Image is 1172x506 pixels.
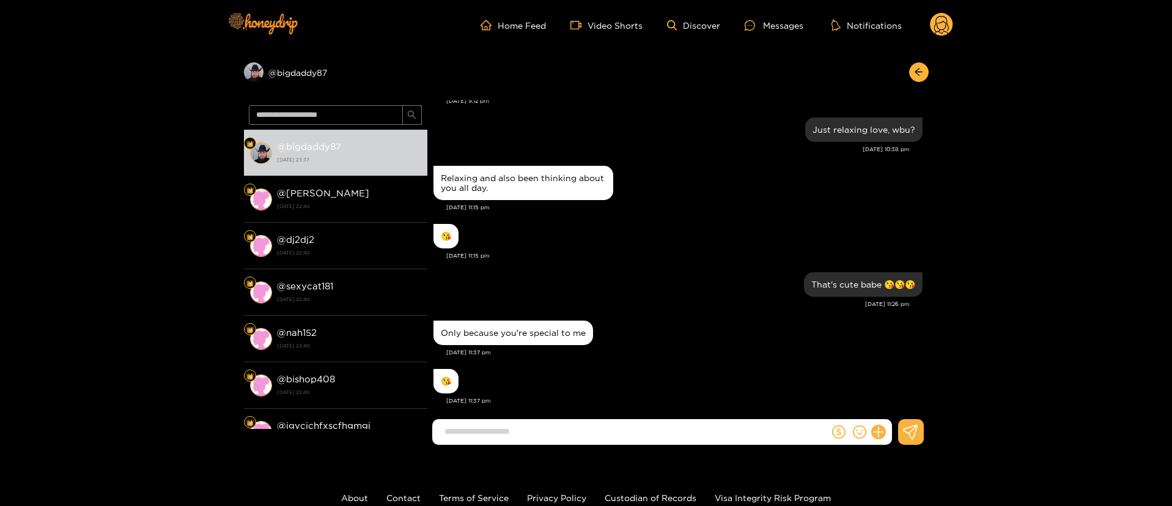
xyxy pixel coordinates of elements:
img: Fan Level [246,187,254,194]
strong: [DATE] 22:40 [277,294,421,305]
img: conversation [250,421,272,443]
div: 😘 [441,231,451,241]
div: Relaxing and also been thinking about you all day. [441,173,606,193]
a: Terms of Service [439,493,509,502]
strong: @ jgvcjchfxscfhgmgj [277,420,370,431]
div: Just relaxing love, wbu? [813,125,915,135]
button: Notifications [828,19,905,31]
strong: @ nah152 [277,327,317,338]
img: Fan Level [246,326,254,333]
img: conversation [250,188,272,210]
strong: @ sexycat181 [277,281,333,291]
span: arrow-left [914,67,923,78]
img: conversation [250,142,272,164]
div: Messages [745,18,803,32]
div: Aug. 17, 11:15 pm [433,166,613,200]
a: Home Feed [481,20,546,31]
div: Aug. 17, 11:37 pm [433,321,593,345]
a: Contact [386,493,421,502]
div: Aug. 17, 11:37 pm [433,369,459,393]
span: search [407,110,416,121]
strong: @ bigdaddy87 [277,141,341,152]
button: arrow-left [909,62,929,82]
div: [DATE] 11:15 pm [446,203,923,212]
img: conversation [250,374,272,396]
strong: @ bishop408 [277,374,335,384]
img: Fan Level [246,373,254,380]
img: Fan Level [246,280,254,287]
strong: @ dj2dj2 [277,234,314,245]
div: Aug. 17, 11:15 pm [433,224,459,248]
div: [DATE] 9:12 pm [446,97,923,105]
img: conversation [250,328,272,350]
div: @bigdaddy87 [244,62,427,82]
div: [DATE] 11:15 pm [446,251,923,260]
a: Discover [667,20,720,31]
div: Aug. 17, 11:26 pm [804,272,923,297]
div: That's cute babe 😘😘😘 [811,280,915,289]
strong: [DATE] 23:37 [277,154,421,165]
img: conversation [250,235,272,257]
div: 😘 [441,376,451,386]
div: [DATE] 11:37 pm [446,396,923,405]
a: Video Shorts [570,20,643,31]
span: home [481,20,498,31]
button: dollar [830,423,848,441]
span: smile [853,425,866,439]
strong: [DATE] 22:40 [277,387,421,398]
img: conversation [250,281,272,303]
img: Fan Level [246,140,254,147]
a: Visa Integrity Risk Program [715,493,831,502]
a: Custodian of Records [605,493,696,502]
a: Privacy Policy [527,493,586,502]
img: Fan Level [246,233,254,240]
strong: [DATE] 22:40 [277,247,421,258]
div: [DATE] 11:26 pm [433,300,910,308]
div: Only because you're special to me [441,328,586,338]
strong: [DATE] 22:40 [277,201,421,212]
strong: @ [PERSON_NAME] [277,188,369,198]
a: About [341,493,368,502]
div: [DATE] 11:37 pm [446,348,923,357]
img: Fan Level [246,419,254,426]
span: dollar [832,425,846,439]
strong: [DATE] 22:40 [277,340,421,351]
div: Aug. 17, 10:38 pm [805,117,923,142]
div: [DATE] 10:38 pm [433,145,910,154]
span: video-camera [570,20,588,31]
button: search [402,105,422,125]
